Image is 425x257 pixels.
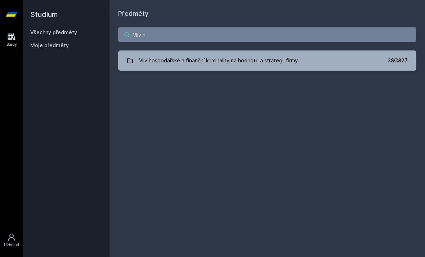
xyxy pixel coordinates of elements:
a: Vliv hospodářské a finanční kriminality na hodnotu a strategii firmy 3SG827 [118,50,416,71]
div: 3SG827 [388,57,408,64]
span: Moje předměty [30,42,69,49]
a: Uživatel [1,229,22,251]
div: Study [6,42,17,47]
h1: Předměty [118,9,416,19]
input: Název nebo ident předmětu… [118,27,416,42]
div: Vliv hospodářské a finanční kriminality na hodnotu a strategii firmy [139,53,298,68]
div: Uživatel [4,242,19,248]
a: Study [1,29,22,51]
a: Všechny předměty [30,29,77,35]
